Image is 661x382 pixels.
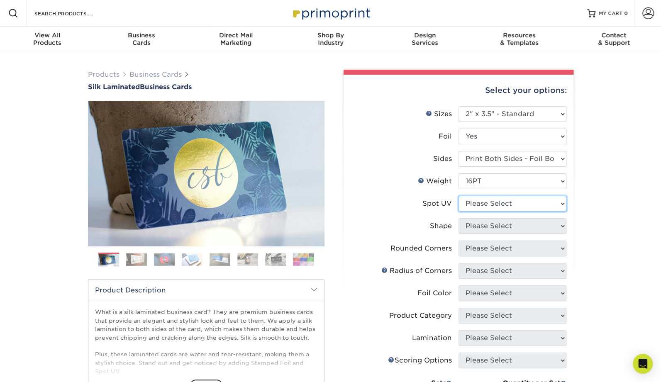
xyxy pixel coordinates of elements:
div: Open Intercom Messenger [633,354,653,374]
div: Rounded Corners [390,243,452,253]
a: Contact& Support [566,27,661,53]
div: Radius of Corners [381,266,452,276]
a: Products [88,71,120,78]
a: DesignServices [378,27,472,53]
a: Business Cards [129,71,182,78]
span: Contact [566,32,661,39]
span: Silk Laminated [88,83,140,91]
span: 0 [624,10,628,16]
span: Business [95,32,189,39]
div: & Templates [472,32,567,46]
span: Resources [472,32,567,39]
div: Sides [433,154,452,164]
img: Business Cards 01 [98,250,119,270]
div: Scoring Options [388,355,452,365]
img: Business Cards 04 [182,253,202,266]
img: Business Cards 07 [265,253,286,266]
span: Shop By [283,32,378,39]
img: Business Cards 05 [210,253,230,266]
div: Industry [283,32,378,46]
div: Services [378,32,472,46]
img: Business Cards 08 [293,253,314,266]
img: Business Cards 03 [154,253,175,266]
div: Weight [418,176,452,186]
span: MY CART [599,10,622,17]
img: Primoprint [289,4,372,22]
a: Resources& Templates [472,27,567,53]
a: BusinessCards [95,27,189,53]
h2: Product Description [88,280,324,301]
div: Spot UV [422,199,452,209]
div: & Support [566,32,661,46]
img: Business Cards 06 [237,253,258,266]
a: Shop ByIndustry [283,27,378,53]
div: Cards [95,32,189,46]
a: Direct MailMarketing [189,27,283,53]
div: Select your options: [350,75,567,106]
div: Sizes [426,109,452,119]
a: Silk LaminatedBusiness Cards [88,83,324,91]
div: Foil Color [417,288,452,298]
input: SEARCH PRODUCTS..... [34,8,115,18]
div: Foil [439,131,452,141]
div: Lamination [412,333,452,343]
img: Silk Laminated 01 [88,55,324,292]
div: Shape [430,221,452,231]
div: Marketing [189,32,283,46]
span: Direct Mail [189,32,283,39]
iframe: Google Customer Reviews [2,357,71,379]
h1: Business Cards [88,83,324,91]
span: Design [378,32,472,39]
div: Product Category [389,311,452,321]
img: Business Cards 02 [126,253,147,266]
